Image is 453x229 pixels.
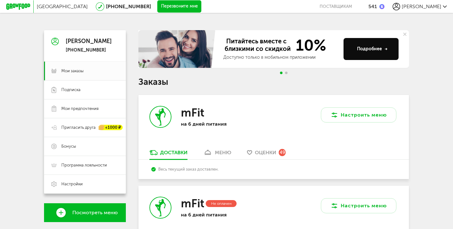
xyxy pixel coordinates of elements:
[368,3,377,9] div: 541
[61,68,84,74] span: Мои заказы
[344,38,399,60] button: Подробнее
[44,175,126,194] a: Настройки
[146,149,191,159] a: Доставки
[157,0,201,13] button: Перезвоните мне
[151,167,396,172] div: Весь текущий заказ доставлен.
[138,78,409,86] h1: Заказы
[181,121,263,127] p: на 6 дней питания
[44,156,126,175] a: Программа лояльности
[138,30,217,68] img: family-banner.579af9d.jpg
[61,144,76,149] span: Бонусы
[106,3,151,9] a: [PHONE_NUMBER]
[321,198,396,213] button: Настроить меню
[37,3,88,9] span: [GEOGRAPHIC_DATA]
[61,106,98,112] span: Мои предпочтения
[223,37,292,53] span: Питайтесь вместе с близкими со скидкой
[160,150,187,155] div: Доставки
[292,37,326,53] span: 10%
[280,72,282,74] span: Go to slide 1
[66,47,112,53] div: [PHONE_NUMBER]
[44,118,126,137] a: Пригласить друга +1000 ₽
[44,80,126,99] a: Подписка
[379,4,384,9] img: bonus_b.cdccf46.png
[44,99,126,118] a: Мои предпочтения
[181,106,204,119] h3: mFit
[61,181,83,187] span: Настройки
[44,203,126,222] a: Посмотреть меню
[215,150,231,155] div: меню
[321,107,396,123] button: Настроить меню
[223,54,338,61] div: Доступно только в мобильном приложении
[402,3,441,9] span: [PERSON_NAME]
[99,125,123,130] div: +1000 ₽
[61,162,107,168] span: Программа лояльности
[61,87,81,93] span: Подписка
[44,137,126,156] a: Бонусы
[279,149,286,156] div: 49
[66,38,112,45] div: [PERSON_NAME]
[44,62,126,80] a: Мои заказы
[72,210,118,215] span: Посмотреть меню
[200,149,234,159] a: меню
[285,72,288,74] span: Go to slide 2
[255,150,276,155] span: Оценки
[61,125,96,130] span: Пригласить друга
[206,200,237,207] div: Не оплачен
[181,197,204,210] h3: mFit
[357,46,388,52] div: Подробнее
[181,212,263,218] p: на 6 дней питания
[244,149,289,159] a: Оценки 49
